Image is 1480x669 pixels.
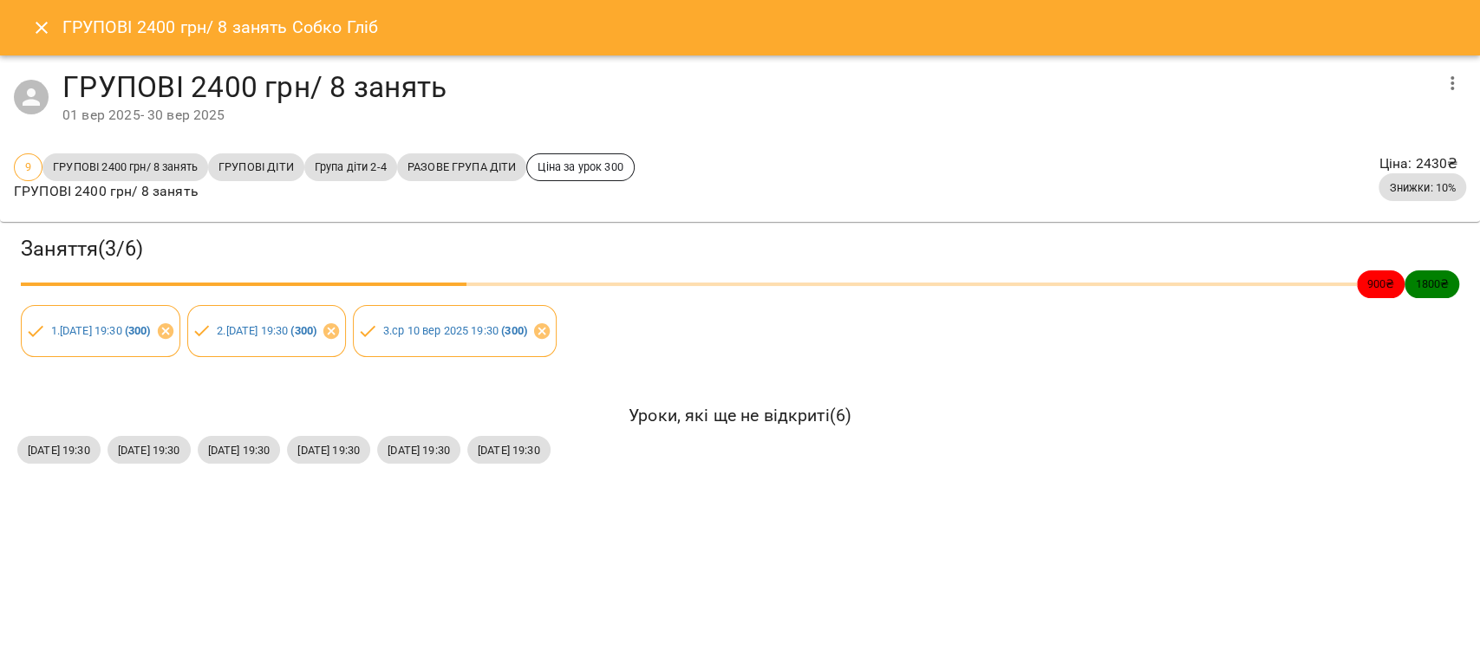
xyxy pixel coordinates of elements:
h3: Заняття ( 3 / 6 ) [21,236,1459,263]
span: [DATE] 19:30 [17,442,101,458]
span: Група діти 2-4 [304,159,397,175]
div: 3.ср 10 вер 2025 19:30 (300) [353,305,557,357]
span: 1800 ₴ [1405,276,1459,292]
a: 2.[DATE] 19:30 (300) [217,324,316,337]
span: ГРУПОВІ ДІТИ [208,159,304,175]
span: [DATE] 19:30 [108,442,191,458]
span: [DATE] 19:30 [467,442,551,458]
span: [DATE] 19:30 [287,442,370,458]
h6: ГРУПОВІ 2400 грн/ 8 занять Собко Гліб [62,14,378,41]
span: [DATE] 19:30 [377,442,460,458]
h4: ГРУПОВІ 2400 грн/ 8 занять [62,69,1431,105]
button: Close [21,7,62,49]
span: 9 [15,159,42,175]
span: ГРУПОВІ 2400 грн/ 8 занять [42,159,208,175]
p: Ціна : 2430 ₴ [1379,153,1466,174]
div: 1.[DATE] 19:30 (300) [21,305,180,357]
div: 2.[DATE] 19:30 (300) [187,305,347,357]
a: 1.[DATE] 19:30 (300) [51,324,151,337]
h6: Уроки, які ще не відкриті ( 6 ) [17,402,1463,429]
span: 900 ₴ [1357,276,1405,292]
span: Ціна за урок 300 [527,159,633,175]
div: 01 вер 2025 - 30 вер 2025 [62,105,1431,126]
p: ГРУПОВІ 2400 грн/ 8 занять [14,181,635,202]
a: 3.ср 10 вер 2025 19:30 (300) [383,324,527,337]
span: [DATE] 19:30 [198,442,281,458]
b: ( 300 ) [501,324,527,337]
span: РАЗОВЕ ГРУПА ДІТИ [397,159,527,175]
b: ( 300 ) [125,324,151,337]
span: Знижки: 10% [1379,179,1466,196]
b: ( 300 ) [290,324,316,337]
